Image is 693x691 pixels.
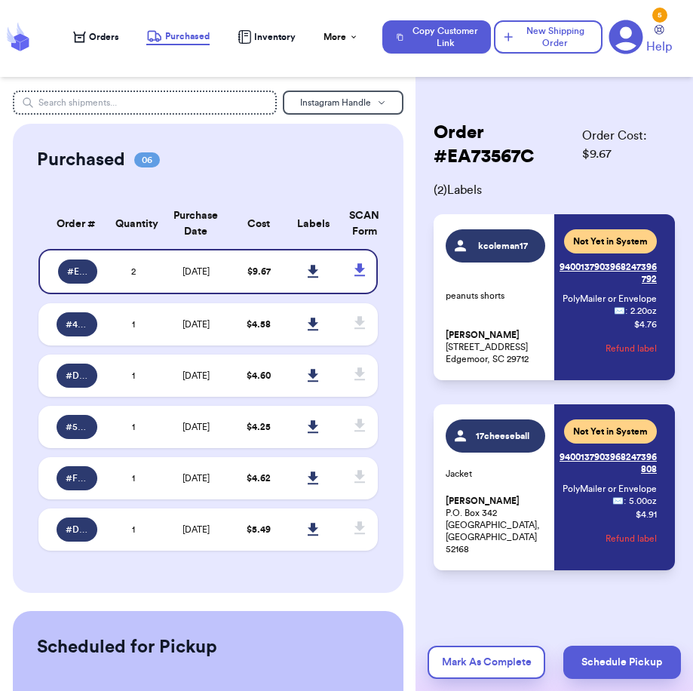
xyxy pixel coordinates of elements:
input: Search shipments... [13,91,277,115]
button: Refund label [606,522,657,555]
span: # F43D5447 [66,472,88,484]
button: Schedule Pickup [563,646,681,679]
p: $4.91 [636,508,657,521]
button: New Shipping Order [494,20,603,54]
span: Not Yet in System [573,235,648,247]
span: $ 5.49 [247,525,271,534]
span: 1 [132,525,135,534]
span: Instagram Handle [300,98,371,107]
p: peanuts shorts [446,290,545,302]
p: [STREET_ADDRESS] Edgemoor, SC 29712 [446,329,545,365]
th: Purchase Date [161,199,232,249]
span: Help [646,38,672,56]
span: Order Cost: $ 9.67 [582,127,675,163]
span: [PERSON_NAME] [446,496,520,507]
h2: Scheduled for Pickup [37,635,217,659]
span: Orders [89,31,119,43]
h2: Purchased [37,148,125,172]
span: [DATE] [182,474,210,483]
span: : [624,495,626,507]
span: 2.20 oz [630,305,657,317]
span: [PERSON_NAME] [446,330,520,341]
span: # EA73567C [67,266,88,278]
button: Mark As Complete [428,646,544,679]
a: 9400137903968247396808 [557,445,657,481]
span: $ 4.62 [247,474,271,483]
span: 1 [132,422,135,431]
a: Orders [73,31,119,43]
a: 5 [609,20,643,54]
h2: Order # EA73567C [434,121,582,169]
a: 9400137903968247396792 [557,255,657,291]
button: Instagram Handle [283,91,403,115]
th: Order # [38,199,106,249]
span: [DATE] [182,525,210,534]
span: ( 2 ) Labels [434,181,675,199]
span: 17cheeseball [472,430,533,442]
span: $ 4.60 [247,371,271,380]
p: $4.76 [634,318,657,330]
span: 5.00 oz [629,495,657,507]
span: $ 4.58 [247,320,271,329]
span: Not Yet in System [573,425,648,438]
th: Cost [232,199,286,249]
span: [DATE] [182,422,210,431]
span: PolyMailer or Envelope ✉️ [563,294,657,315]
p: P.O. Box 342 [GEOGRAPHIC_DATA], [GEOGRAPHIC_DATA] 52168 [446,495,545,555]
div: More [324,31,358,43]
div: SCAN Form [349,208,360,240]
span: 1 [132,320,135,329]
a: Inventory [238,30,296,44]
span: [DATE] [182,371,210,380]
span: Inventory [254,31,296,43]
div: 5 [652,8,667,23]
span: [DATE] [182,320,210,329]
p: Jacket [446,468,545,480]
span: $ 9.67 [247,267,271,276]
span: # 492D834A [66,318,88,330]
span: : [625,305,627,317]
th: Quantity [106,199,161,249]
span: Purchased [165,30,210,42]
button: Copy Customer Link [382,20,491,54]
a: Help [646,25,672,56]
span: 1 [132,371,135,380]
span: $ 4.25 [247,422,271,431]
span: # DF4603F0 [66,370,88,382]
span: # 59842AF0 [66,421,88,433]
button: Refund label [606,332,657,365]
span: kcoleman17 [472,240,533,252]
span: PolyMailer or Envelope ✉️ [563,484,657,505]
span: 06 [134,152,160,167]
span: 1 [132,474,135,483]
span: # D9B1C94A [66,524,88,536]
a: Purchased [146,29,210,45]
span: 2 [131,267,136,276]
span: [DATE] [182,267,210,276]
th: Labels [286,199,340,249]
